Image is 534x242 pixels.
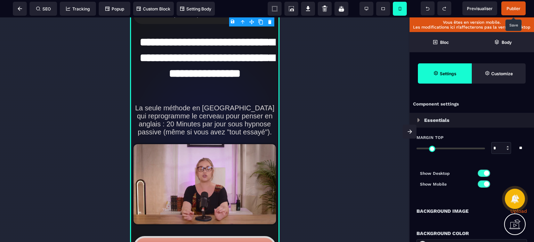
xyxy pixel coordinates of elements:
[416,207,469,215] p: Background Image
[416,229,527,237] div: Background Color
[3,83,146,122] h2: La seule méthode en [GEOGRAPHIC_DATA] qui reprogramme le cerveau pour penser en anglais : 20 Minu...
[284,2,298,16] span: Screenshot
[418,63,472,84] span: Settings
[105,6,124,11] span: Popup
[440,40,449,45] strong: Bloc
[467,6,493,11] span: Previsualiser
[410,97,534,111] div: Component settings
[472,63,526,84] span: Open Style Manager
[440,71,456,76] strong: Settings
[507,6,520,11] span: Publier
[491,71,513,76] strong: Customize
[3,127,146,207] img: cb45c89af70ad72fd54675e168b322dd_t%C3%A9l%C3%A9chargement.png
[462,1,497,15] span: Preview
[424,116,450,124] p: Essentials
[413,25,531,30] p: Les modifications ici n’affecterons pas la version desktop
[420,181,472,188] p: Show Mobile
[36,6,51,11] span: SEO
[137,6,170,11] span: Custom Block
[472,32,534,52] span: Open Layer Manager
[502,40,512,45] strong: Body
[413,20,531,25] p: Vous êtes en version mobile.
[66,6,90,11] span: Tracking
[268,2,282,16] span: View components
[416,135,444,140] span: Margin Top
[3,219,146,241] button: Accéder à la Vidéo Offerte
[410,32,472,52] span: Open Blocks
[180,6,211,11] span: Setting Body
[420,170,472,177] p: Show Desktop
